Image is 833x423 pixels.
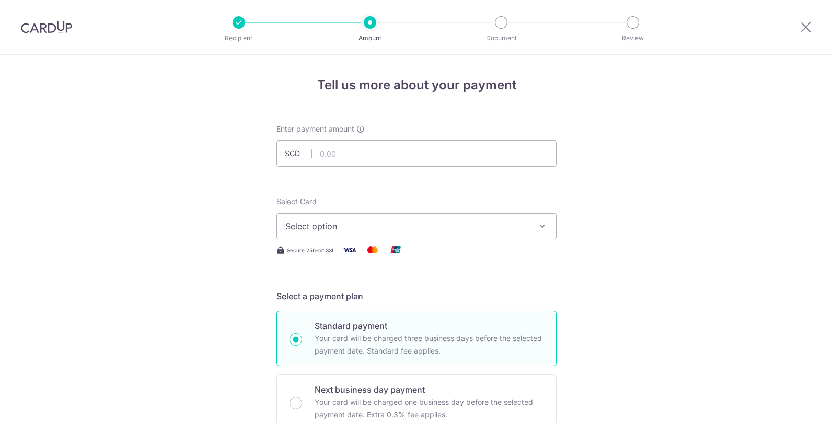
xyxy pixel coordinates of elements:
[315,320,543,332] p: Standard payment
[462,33,540,43] p: Document
[276,213,557,239] button: Select option
[285,220,529,232] span: Select option
[276,290,557,302] h5: Select a payment plan
[362,243,383,256] img: Mastercard
[200,33,277,43] p: Recipient
[276,197,317,206] span: translation missing: en.payables.payment_networks.credit_card.summary.labels.select_card
[315,396,543,421] p: Your card will be charged one business day before the selected payment date. Extra 0.3% fee applies.
[21,21,72,33] img: CardUp
[315,383,543,396] p: Next business day payment
[315,332,543,357] p: Your card will be charged three business days before the selected payment date. Standard fee appl...
[339,243,360,256] img: Visa
[285,148,312,159] span: SGD
[594,33,672,43] p: Review
[287,246,335,254] span: Secure 256-bit SSL
[276,76,557,95] h4: Tell us more about your payment
[276,124,354,134] span: Enter payment amount
[385,243,406,256] img: Union Pay
[276,140,557,167] input: 0.00
[331,33,409,43] p: Amount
